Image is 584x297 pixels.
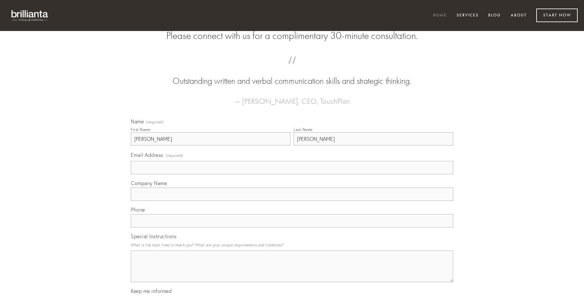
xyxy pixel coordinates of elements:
[141,63,443,75] span: “
[131,152,163,158] span: Email Address
[536,9,578,22] a: Start Now
[484,10,505,21] a: Blog
[131,180,167,186] span: Company Name
[131,233,176,239] span: Special Instructions
[131,118,144,125] span: Name
[166,151,183,160] span: (required)
[131,207,145,213] span: Phone
[453,10,483,21] a: Services
[131,30,453,42] h2: Please connect with us for a complimentary 30-minute consultation.
[131,127,150,132] div: First Name
[146,120,164,124] span: (required)
[294,127,313,132] div: Last Name
[141,87,443,108] figcaption: — [PERSON_NAME], CEO, TouchPlan
[131,241,453,249] p: What is the best time to reach you? What are your unique requirements and timelines?
[507,10,531,21] a: About
[429,10,451,21] a: Home
[6,6,54,25] img: brillianta - research, strategy, marketing
[131,288,172,294] span: Keep me informed
[141,63,443,87] blockquote: Outstanding written and verbal communication skills and strategic thinking.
